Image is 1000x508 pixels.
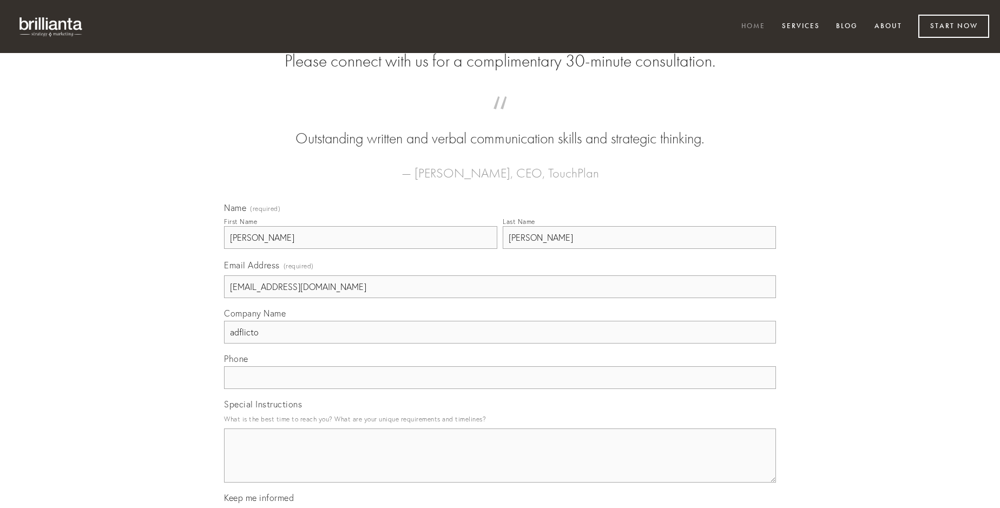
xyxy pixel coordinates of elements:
[284,259,314,273] span: (required)
[224,217,257,226] div: First Name
[918,15,989,38] a: Start Now
[829,18,865,36] a: Blog
[503,217,535,226] div: Last Name
[224,399,302,410] span: Special Instructions
[734,18,772,36] a: Home
[224,202,246,213] span: Name
[224,260,280,271] span: Email Address
[224,412,776,426] p: What is the best time to reach you? What are your unique requirements and timelines?
[241,107,759,149] blockquote: Outstanding written and verbal communication skills and strategic thinking.
[867,18,909,36] a: About
[775,18,827,36] a: Services
[11,11,92,42] img: brillianta - research, strategy, marketing
[241,149,759,184] figcaption: — [PERSON_NAME], CEO, TouchPlan
[224,492,294,503] span: Keep me informed
[224,51,776,71] h2: Please connect with us for a complimentary 30-minute consultation.
[224,353,248,364] span: Phone
[224,308,286,319] span: Company Name
[250,206,280,212] span: (required)
[241,107,759,128] span: “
